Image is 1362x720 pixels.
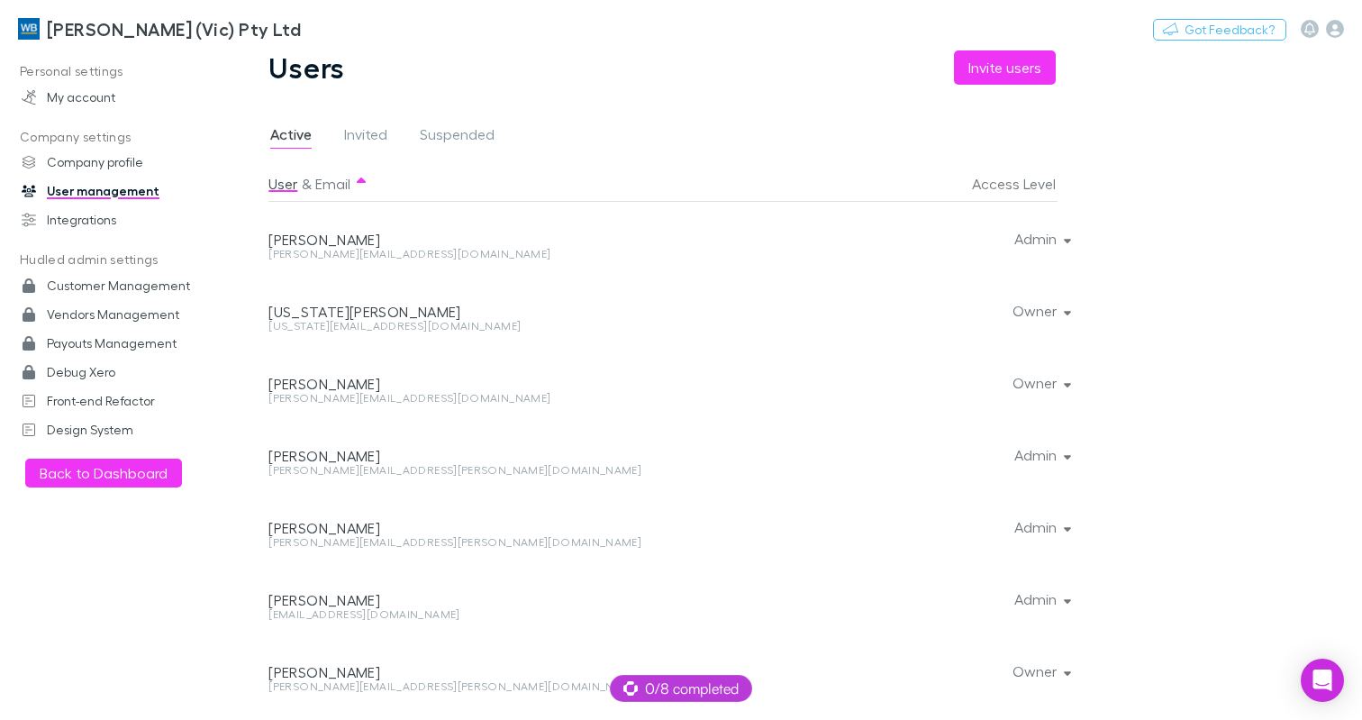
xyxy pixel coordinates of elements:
a: User management [4,177,222,205]
button: Invite users [954,50,1056,85]
div: [PERSON_NAME][EMAIL_ADDRESS][DOMAIN_NAME] [268,249,767,260]
div: [EMAIL_ADDRESS][DOMAIN_NAME] [268,609,767,620]
a: Payouts Management [4,329,222,358]
a: Front-end Refactor [4,387,222,415]
span: Suspended [420,125,495,149]
div: [PERSON_NAME] [268,375,767,393]
div: [PERSON_NAME][EMAIL_ADDRESS][DOMAIN_NAME] [268,393,767,404]
div: Open Intercom Messenger [1301,659,1344,702]
a: Integrations [4,205,222,234]
p: Hudled admin settings [4,249,222,271]
a: Customer Management [4,271,222,300]
a: Debug Xero [4,358,222,387]
span: Invited [344,125,387,149]
img: William Buck (Vic) Pty Ltd's Logo [18,18,40,40]
button: Email [315,166,350,202]
div: [PERSON_NAME][EMAIL_ADDRESS][PERSON_NAME][DOMAIN_NAME] [268,465,767,476]
p: Company settings [4,126,222,149]
button: Got Feedback? [1153,19,1286,41]
div: [PERSON_NAME] [268,231,767,249]
button: Owner [998,370,1083,396]
button: Back to Dashboard [25,459,182,488]
button: User [268,166,297,202]
div: [PERSON_NAME] [268,447,767,465]
a: Company profile [4,148,222,177]
button: Admin [1000,587,1083,612]
a: My account [4,83,222,112]
div: [US_STATE][EMAIL_ADDRESS][DOMAIN_NAME] [268,321,767,332]
p: Personal settings [4,60,222,83]
div: [PERSON_NAME][EMAIL_ADDRESS][PERSON_NAME][DOMAIN_NAME] [268,537,767,548]
h3: [PERSON_NAME] (Vic) Pty Ltd [47,18,301,40]
button: Admin [1000,515,1083,540]
button: Access Level [972,166,1077,202]
button: Owner [998,298,1083,324]
button: Admin [1000,442,1083,468]
h1: Users [268,50,345,85]
span: Active [270,125,312,149]
a: Design System [4,415,222,444]
div: [PERSON_NAME] [268,663,767,681]
a: Vendors Management [4,300,222,329]
button: Owner [998,659,1083,684]
button: Admin [1000,226,1083,251]
a: [PERSON_NAME] (Vic) Pty Ltd [7,7,312,50]
div: & [268,166,767,202]
div: [PERSON_NAME][EMAIL_ADDRESS][PERSON_NAME][DOMAIN_NAME] [268,681,767,692]
div: [PERSON_NAME] [268,519,767,537]
div: [PERSON_NAME] [268,591,767,609]
div: [US_STATE][PERSON_NAME] [268,303,767,321]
